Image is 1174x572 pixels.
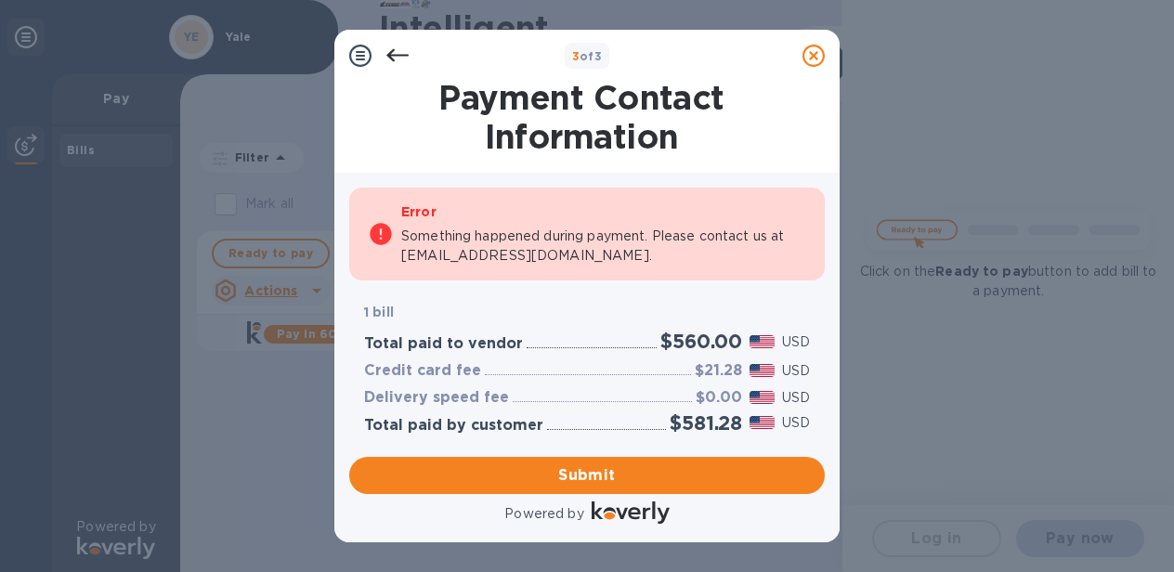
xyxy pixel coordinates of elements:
[660,330,742,353] h2: $560.00
[695,362,742,380] h3: $21.28
[364,335,523,353] h3: Total paid to vendor
[359,78,804,156] h1: Payment Contact Information
[401,227,806,266] p: Something happened during payment. Please contact us at [EMAIL_ADDRESS][DOMAIN_NAME].
[750,391,775,404] img: USD
[401,204,437,219] b: Error
[364,305,394,319] b: 1 bill
[572,49,603,63] b: of 3
[504,504,583,524] p: Powered by
[782,361,810,381] p: USD
[349,457,825,494] button: Submit
[364,417,543,435] h3: Total paid by customer
[364,362,481,380] h3: Credit card fee
[782,332,810,352] p: USD
[750,416,775,429] img: USD
[782,413,810,433] p: USD
[750,335,775,348] img: USD
[364,389,509,407] h3: Delivery speed fee
[572,49,580,63] span: 3
[750,364,775,377] img: USD
[670,411,742,435] h2: $581.28
[782,388,810,408] p: USD
[364,464,810,487] span: Submit
[696,389,742,407] h3: $0.00
[592,501,670,524] img: Logo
